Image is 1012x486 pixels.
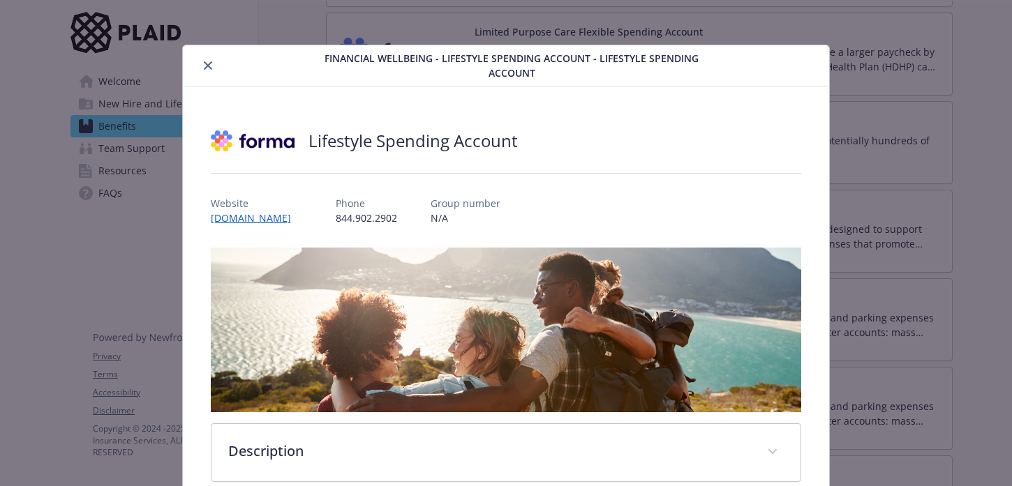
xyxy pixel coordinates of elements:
[211,248,801,412] img: banner
[336,196,397,211] p: Phone
[336,211,397,225] p: 844.902.2902
[211,196,302,211] p: Website
[211,211,302,225] a: [DOMAIN_NAME]
[431,211,500,225] p: N/A
[431,196,500,211] p: Group number
[200,57,216,74] button: close
[211,120,295,162] img: Forma, Inc.
[321,51,702,80] span: Financial Wellbeing - Lifestyle Spending Account - Lifestyle Spending Account
[211,424,801,481] div: Description
[308,129,518,153] h2: Lifestyle Spending Account
[228,441,750,462] p: Description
